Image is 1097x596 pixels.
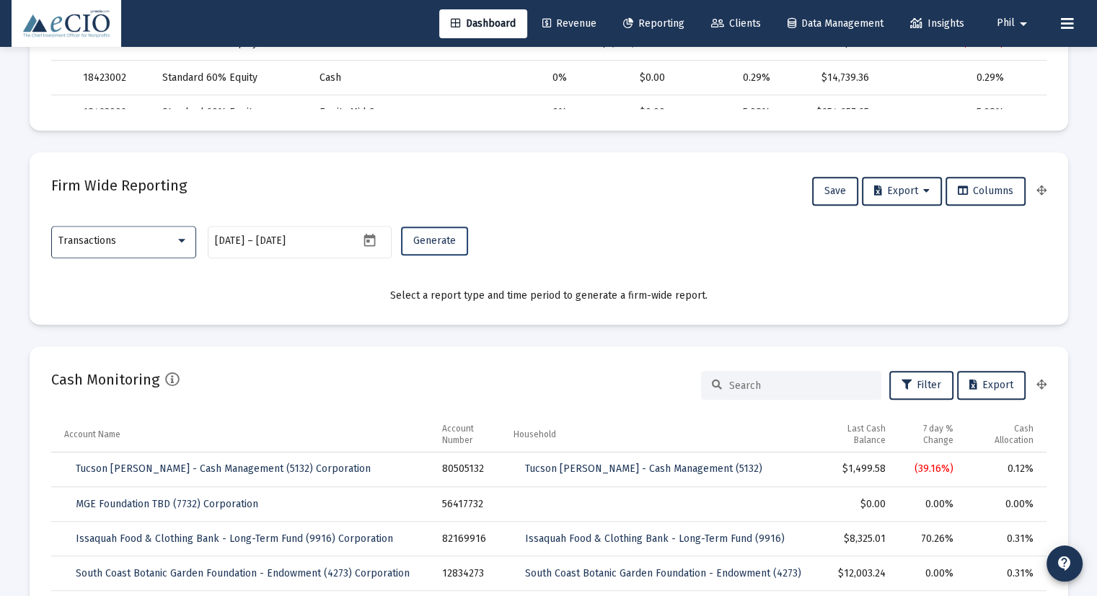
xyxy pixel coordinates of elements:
span: Columns [958,185,1013,197]
td: 80505132 [432,452,503,487]
div: 0.29% [685,71,770,85]
span: Tucson [PERSON_NAME] - Cash Management (5132) [525,463,762,475]
div: Cash Allocation [974,423,1034,446]
button: Filter [889,371,953,400]
span: Export [969,379,1013,391]
button: Open calendar [359,229,380,250]
a: Dashboard [439,9,527,38]
td: 18423002 [73,95,152,130]
a: Revenue [531,9,608,38]
td: Standard 60% Equity [152,95,310,130]
input: End date [256,235,325,247]
td: 82169916 [432,522,503,556]
td: 0.00% [964,487,1047,522]
td: $8,325.01 [825,522,896,556]
input: Search [729,380,871,392]
span: Data Management [788,17,884,30]
span: South Coast Botanic Garden Foundation - Endowment (4273) Corporation [76,567,410,579]
td: Column Last Cash Balance [825,417,896,452]
button: Generate [401,227,468,255]
a: Issaquah Food & Clothing Bank - Long-Term Fund (9916) Corporation [64,525,405,553]
span: Revenue [542,17,596,30]
td: 12834273 [432,556,503,591]
td: 18423002 [73,61,152,95]
div: 7 day % Change [906,423,953,446]
div: 0.00% [906,497,953,512]
span: Transactions [58,235,116,247]
input: Start date [215,235,244,247]
span: MGE Foundation TBD (7732) Corporation [76,498,258,510]
a: Data Management [776,9,895,38]
td: Column Account Name [51,417,433,452]
a: South Coast Botanic Garden Foundation - Endowment (4273) Corporation [64,559,421,588]
img: Dashboard [22,9,110,38]
a: Tucson [PERSON_NAME] - Cash Management (5132) [514,455,774,483]
a: Issaquah Food & Clothing Bank - Long-Term Fund (9916) [514,525,796,553]
a: Insights [899,9,976,38]
mat-icon: contact_support [1056,555,1073,572]
td: Column Account Number [432,417,503,452]
td: 0.31% [964,522,1047,556]
span: South Coast Botanic Garden Foundation - Endowment (4273) [525,567,801,579]
div: 0.00% [906,566,953,581]
div: $0.00 [587,71,665,85]
h2: Firm Wide Reporting [51,174,187,197]
td: $12,003.24 [825,556,896,591]
span: Save [824,185,846,197]
td: $0.00 [825,487,896,522]
td: Standard 60% Equity [152,61,310,95]
button: Export [957,371,1026,400]
div: 0% [483,71,567,85]
a: Clients [700,9,772,38]
td: Column Household [503,417,825,452]
button: Save [812,177,858,206]
mat-icon: arrow_drop_down [1015,9,1032,38]
td: Column 7 day % Change [896,417,964,452]
td: 0.12% [964,452,1047,487]
button: Export [862,177,942,206]
div: Household [514,429,556,440]
a: MGE Foundation TBD (7732) Corporation [64,490,270,519]
span: Tucson [PERSON_NAME] - Cash Management (5132) Corporation [76,463,371,475]
td: 0.31% [964,556,1047,591]
td: Cash [309,61,472,95]
h2: Cash Monitoring [51,368,159,391]
td: 56417732 [432,487,503,522]
span: Issaquah Food & Clothing Bank - Long-Term Fund (9916) Corporation [76,533,393,545]
span: Export [874,185,930,197]
span: Filter [902,379,941,391]
span: Clients [711,17,761,30]
div: Last Cash Balance [835,423,886,446]
div: $14,739.36 [790,71,869,85]
a: South Coast Botanic Garden Foundation - Endowment (4273) [514,559,813,588]
span: – [247,235,253,247]
div: Account Name [64,429,120,440]
div: 70.26% [906,532,953,546]
a: Tucson [PERSON_NAME] - Cash Management (5132) Corporation [64,455,382,483]
span: Phil [997,17,1015,30]
div: 0.29% [889,71,1003,85]
button: Columns [946,177,1026,206]
span: Insights [910,17,964,30]
span: Generate [413,235,456,247]
td: Column Cash Allocation [964,417,1047,452]
span: Dashboard [451,17,516,30]
div: Select a report type and time period to generate a firm-wide report. [51,289,1047,303]
button: Phil [979,9,1049,38]
span: Reporting [623,17,684,30]
td: Equity:Mid Cap [309,95,472,130]
span: Issaquah Food & Clothing Bank - Long-Term Fund (9916) [525,533,785,545]
td: $1,499.58 [825,452,896,487]
div: Account Number [442,423,493,446]
a: Reporting [612,9,696,38]
div: (39.16%) [906,462,953,476]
